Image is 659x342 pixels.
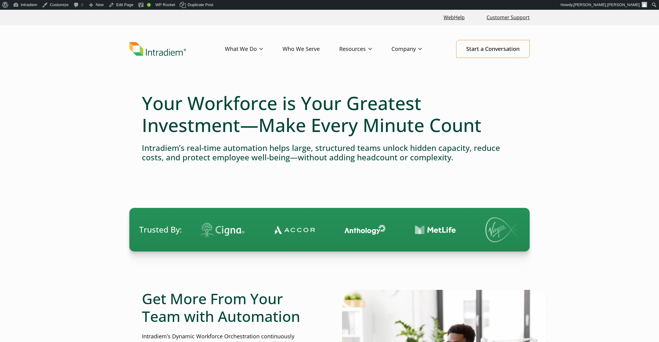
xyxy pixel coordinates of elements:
[147,3,151,7] div: Good
[274,225,315,234] img: Contact Center Automation Accor Logo
[484,11,532,24] a: Customer Support
[574,2,640,7] span: [PERSON_NAME].[PERSON_NAME]
[391,40,441,58] a: Company
[142,143,517,162] h4: Intradiem’s real-time automation helps large, structured teams unlock hidden capacity, reduce cos...
[225,40,283,58] a: What We Do
[129,42,186,56] img: Intradiem
[339,40,391,58] a: Resources
[142,290,317,325] h2: Get More From Your Team with Automation
[485,217,528,242] img: Virgin Media logo.
[456,40,530,58] a: Start a Conversation
[283,40,339,58] a: Who We Serve
[142,92,517,136] h1: Your Workforce is Your Greatest Investment—Make Every Minute Count
[129,42,225,56] a: Link to homepage of Intradiem
[415,225,456,235] img: Contact Center Automation MetLife Logo
[139,224,182,235] span: Trusted By:
[441,11,467,24] a: Link opens in a new window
